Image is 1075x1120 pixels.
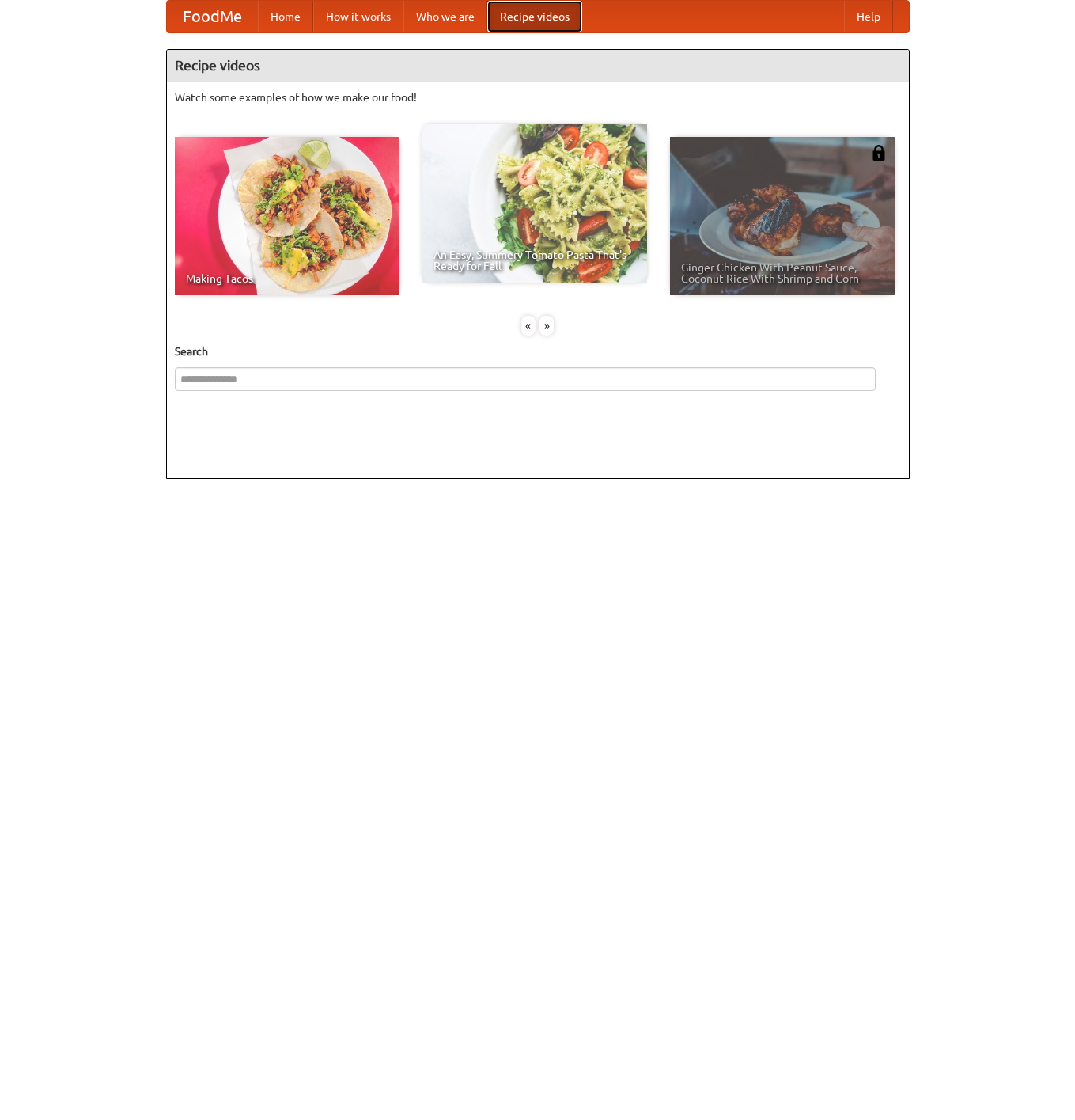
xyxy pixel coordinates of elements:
img: 483408.png [871,145,887,161]
a: Help [844,1,893,32]
a: How it works [313,1,403,32]
a: Who we are [403,1,487,32]
span: An Easy, Summery Tomato Pasta That's Ready for Fall [433,249,636,271]
p: Watch some examples of how we make our food! [175,89,901,105]
a: Home [258,1,313,32]
h4: Recipe videos [167,50,909,82]
a: Recipe videos [487,1,582,32]
div: « [521,316,536,336]
span: Making Tacos [186,273,388,284]
a: Making Tacos [175,137,399,295]
a: An Easy, Summery Tomato Pasta That's Ready for Fall [422,124,647,283]
h5: Search [175,344,901,359]
div: » [539,316,554,336]
a: FoodMe [167,1,258,32]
